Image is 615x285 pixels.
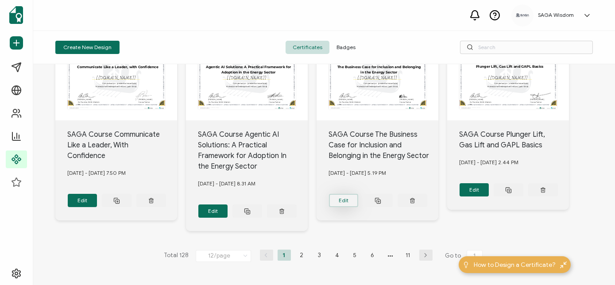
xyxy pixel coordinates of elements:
[460,129,569,150] div: SAGA Course Plunger Lift, Gas Lift and GAPL Basics
[329,194,359,207] button: Edit
[571,243,615,285] iframe: Chat Widget
[198,172,308,196] div: [DATE] - [DATE] 8.31 AM
[68,161,178,185] div: [DATE] - [DATE] 7.50 PM
[278,250,291,261] li: 1
[474,260,556,270] span: How to Design a Certificate?
[366,250,379,261] li: 6
[560,262,567,268] img: minimize-icon.svg
[348,250,362,261] li: 5
[402,250,415,261] li: 11
[329,129,439,161] div: SAGA Course The Business Case for Inclusion and Belonging in the Energy Sector
[196,250,251,262] input: Select
[445,250,484,262] span: Go to
[329,161,439,185] div: [DATE] - [DATE] 5.19 PM
[313,250,326,261] li: 3
[329,41,363,54] span: Badges
[460,41,593,54] input: Search
[9,6,23,24] img: sertifier-logomark-colored.svg
[295,250,309,261] li: 2
[198,204,228,218] button: Edit
[164,250,189,262] span: Total 128
[55,41,120,54] button: Create New Design
[68,129,178,161] div: SAGA Course Communicate Like a Leader, With Confidence
[286,41,329,54] span: Certificates
[516,13,529,17] img: ad1e8383-c978-44b4-a496-f0293d5d840c.png
[68,194,97,207] button: Edit
[538,12,574,18] h5: SAGA Wisdom
[460,183,489,196] button: Edit
[198,129,308,172] div: SAGA Course Agentic AI Solutions: A Practical Framework for Adoption In the Energy Sector
[331,250,344,261] li: 4
[460,150,569,174] div: [DATE] - [DATE] 2.44 PM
